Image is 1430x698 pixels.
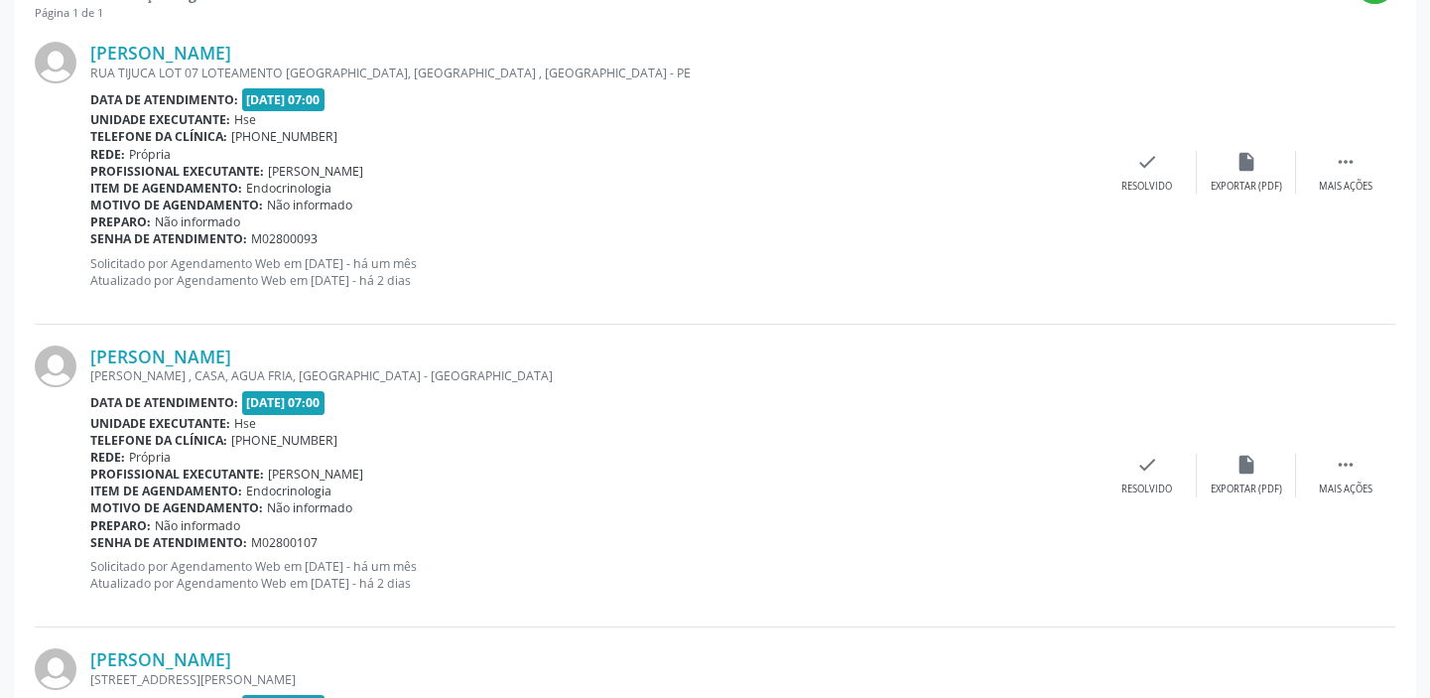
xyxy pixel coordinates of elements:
b: Preparo: [90,213,151,230]
i: check [1136,151,1158,173]
b: Telefone da clínica: [90,432,227,449]
span: M02800107 [251,534,318,551]
span: Própria [129,449,171,466]
span: Hse [234,111,256,128]
img: img [35,648,76,690]
b: Senha de atendimento: [90,230,247,247]
span: Não informado [155,213,240,230]
div: [STREET_ADDRESS][PERSON_NAME] [90,671,1098,688]
i: insert_drive_file [1235,151,1257,173]
b: Motivo de agendamento: [90,499,263,516]
b: Item de agendamento: [90,483,242,499]
div: Página 1 de 1 [35,5,254,22]
span: Endocrinologia [246,483,331,499]
i: insert_drive_file [1235,454,1257,476]
b: Preparo: [90,517,151,534]
span: [PERSON_NAME] [268,163,363,180]
div: Exportar (PDF) [1211,483,1282,496]
b: Item de agendamento: [90,180,242,197]
img: img [35,346,76,387]
span: Hse [234,415,256,432]
span: [DATE] 07:00 [242,88,325,111]
span: Não informado [267,499,352,516]
span: Não informado [155,517,240,534]
a: [PERSON_NAME] [90,42,231,64]
b: Rede: [90,146,125,163]
span: Não informado [267,197,352,213]
div: Resolvido [1121,483,1172,496]
img: img [35,42,76,83]
i:  [1335,454,1357,476]
b: Profissional executante: [90,466,264,483]
b: Unidade executante: [90,415,230,432]
b: Senha de atendimento: [90,534,247,551]
p: Solicitado por Agendamento Web em [DATE] - há um mês Atualizado por Agendamento Web em [DATE] - h... [90,255,1098,289]
b: Rede: [90,449,125,466]
span: M02800093 [251,230,318,247]
div: Mais ações [1319,180,1372,194]
div: Resolvido [1121,180,1172,194]
i: check [1136,454,1158,476]
span: Endocrinologia [246,180,331,197]
p: Solicitado por Agendamento Web em [DATE] - há um mês Atualizado por Agendamento Web em [DATE] - h... [90,558,1098,592]
a: [PERSON_NAME] [90,346,231,367]
span: [PHONE_NUMBER] [231,432,337,449]
b: Telefone da clínica: [90,128,227,145]
span: [DATE] 07:00 [242,391,325,414]
b: Profissional executante: [90,163,264,180]
span: [PERSON_NAME] [268,466,363,483]
b: Motivo de agendamento: [90,197,263,213]
span: [PHONE_NUMBER] [231,128,337,145]
b: Unidade executante: [90,111,230,128]
b: Data de atendimento: [90,394,238,411]
span: Própria [129,146,171,163]
a: [PERSON_NAME] [90,648,231,670]
b: Data de atendimento: [90,91,238,108]
i:  [1335,151,1357,173]
div: [PERSON_NAME] , CASA, AGUA FRIA, [GEOGRAPHIC_DATA] - [GEOGRAPHIC_DATA] [90,367,1098,384]
div: Mais ações [1319,483,1372,496]
div: Exportar (PDF) [1211,180,1282,194]
div: RUA TIJUCA LOT 07 LOTEAMENTO [GEOGRAPHIC_DATA], [GEOGRAPHIC_DATA] , [GEOGRAPHIC_DATA] - PE [90,65,1098,81]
